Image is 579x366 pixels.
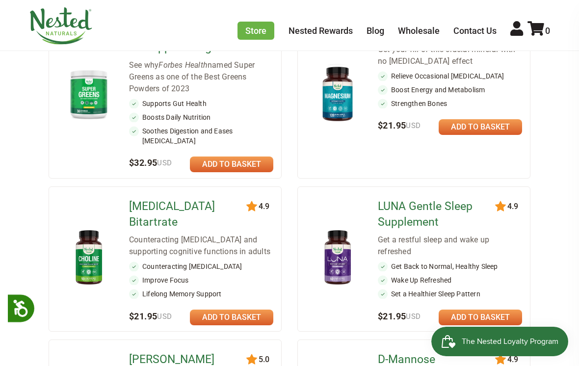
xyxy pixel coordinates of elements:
[157,158,172,167] span: USD
[378,275,522,285] li: Wake Up Refreshed
[65,66,113,122] img: Super Greens - Pineapple Mango
[378,311,421,321] span: $21.95
[367,26,384,36] a: Blog
[129,234,273,258] div: Counteracting [MEDICAL_DATA] and supporting cognitive functions in adults
[398,26,440,36] a: Wholesale
[129,289,273,299] li: Lifelong Memory Support
[129,311,172,321] span: $21.95
[378,289,522,299] li: Set a Healthier Sleep Pattern
[314,63,362,125] img: Magnesium Glycinate
[431,327,569,356] iframe: Button to open loyalty program pop-up
[129,99,273,108] li: Supports Gut Health
[129,199,252,230] a: [MEDICAL_DATA] Bitartrate
[129,59,273,95] div: See why named Super Greens as one of the Best Greens Powders of 2023
[406,121,421,130] span: USD
[453,26,497,36] a: Contact Us
[65,227,113,289] img: Choline Bitartrate
[378,85,522,95] li: Boost Energy and Metabolism
[378,44,522,67] div: Get your fill of this crucial mineral with no [MEDICAL_DATA] effect
[378,234,522,258] div: Get a restful sleep and wake up refreshed
[545,26,550,36] span: 0
[129,126,273,146] li: Soothes Digestion and Eases [MEDICAL_DATA]
[527,26,550,36] a: 0
[378,120,421,131] span: $21.95
[406,312,421,321] span: USD
[378,99,522,108] li: Strengthen Bones
[378,261,522,271] li: Get Back to Normal, Healthy Sleep
[314,227,362,289] img: LUNA Gentle Sleep Supplement
[129,157,172,168] span: $32.95
[157,312,172,321] span: USD
[378,71,522,81] li: Relieve Occasional [MEDICAL_DATA]
[158,60,208,70] em: Forbes Health
[129,112,273,122] li: Boosts Daily Nutrition
[129,275,273,285] li: Improve Focus
[29,7,93,45] img: Nested Naturals
[129,261,273,271] li: Counteracting [MEDICAL_DATA]
[237,22,274,40] a: Store
[378,199,500,230] a: LUNA Gentle Sleep Supplement
[289,26,353,36] a: Nested Rewards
